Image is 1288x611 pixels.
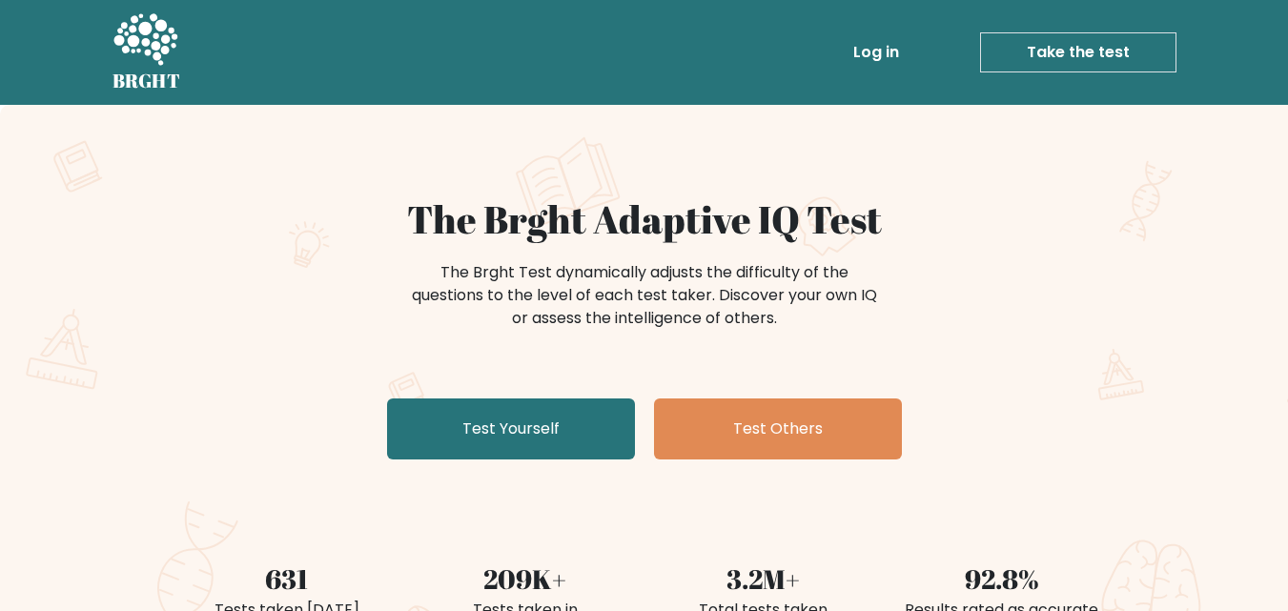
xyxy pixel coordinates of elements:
[406,261,883,330] div: The Brght Test dynamically adjusts the difficulty of the questions to the level of each test take...
[179,559,395,599] div: 631
[179,196,1110,242] h1: The Brght Adaptive IQ Test
[112,8,181,97] a: BRGHT
[656,559,871,599] div: 3.2M+
[894,559,1110,599] div: 92.8%
[846,33,907,71] a: Log in
[112,70,181,92] h5: BRGHT
[980,32,1176,72] a: Take the test
[387,398,635,459] a: Test Yourself
[418,559,633,599] div: 209K+
[654,398,902,459] a: Test Others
